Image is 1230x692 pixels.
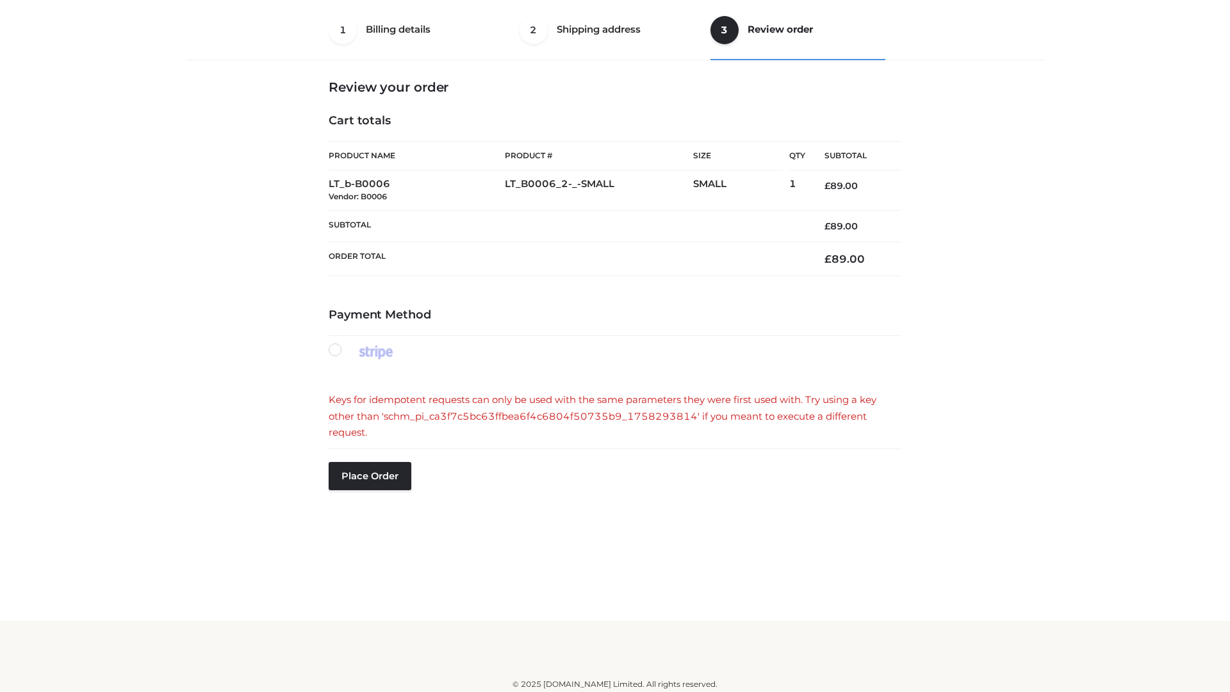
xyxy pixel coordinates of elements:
th: Subtotal [329,210,805,242]
span: £ [824,220,830,232]
bdi: 89.00 [824,252,865,265]
td: LT_b-B0006 [329,170,505,211]
td: 1 [789,170,805,211]
h4: Payment Method [329,308,901,322]
div: Keys for idempotent requests can only be used with the same parameters they were first used with.... [329,391,901,441]
th: Product # [505,141,693,170]
bdi: 89.00 [824,180,858,192]
th: Order Total [329,242,805,276]
div: © 2025 [DOMAIN_NAME] Limited. All rights reserved. [190,678,1040,691]
span: £ [824,180,830,192]
td: LT_B0006_2-_-SMALL [505,170,693,211]
button: Place order [329,462,411,490]
h4: Cart totals [329,114,901,128]
th: Size [693,142,783,170]
td: SMALL [693,170,789,211]
th: Product Name [329,141,505,170]
th: Qty [789,141,805,170]
bdi: 89.00 [824,220,858,232]
small: Vendor: B0006 [329,192,387,201]
span: £ [824,252,832,265]
th: Subtotal [805,142,901,170]
h3: Review your order [329,79,901,95]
